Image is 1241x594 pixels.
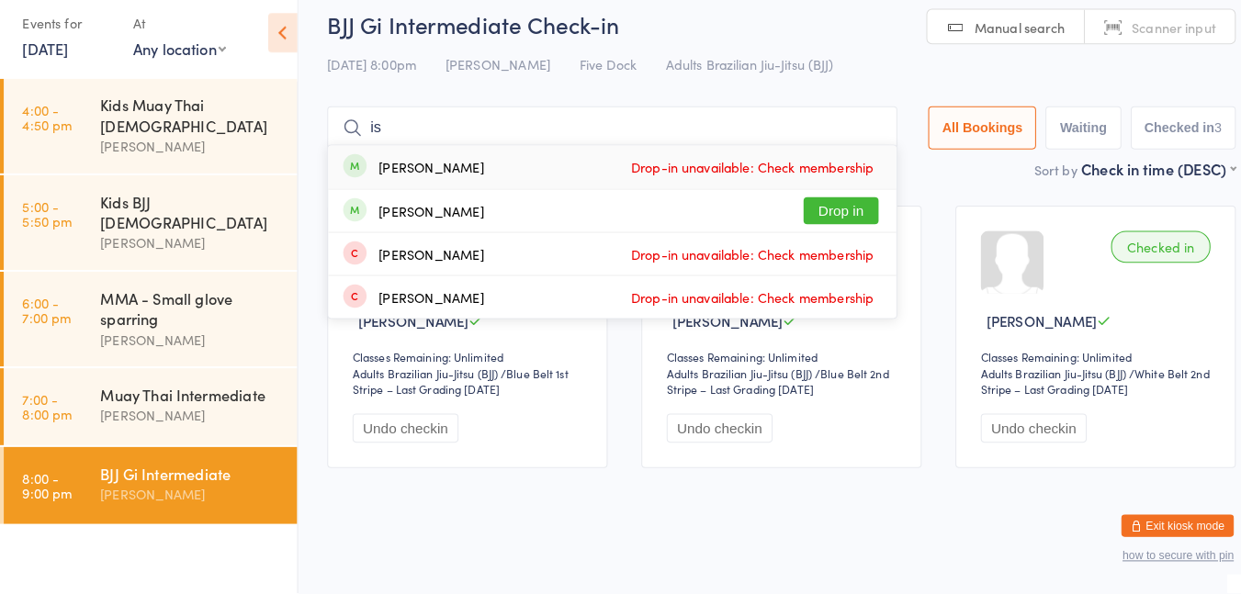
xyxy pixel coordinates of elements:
[373,169,476,184] div: [PERSON_NAME]
[615,248,863,275] span: Drop-in unavailable: Check membership
[322,66,410,84] span: [DATE] 8:00pm
[956,30,1045,49] span: Manual search
[1100,517,1211,539] button: Exit kiosk mode
[6,374,293,449] a: 7:00 -8:00 pmMuay Thai Intermediate[PERSON_NAME]
[100,335,277,356] div: [PERSON_NAME]
[24,474,73,503] time: 8:00 - 9:00 pm
[654,66,818,84] span: Adults Brazilian Jiu-Jitsu (BJJ)
[347,418,451,446] button: Undo checkin
[963,418,1066,446] button: Undo checkin
[655,370,797,386] div: Adults Brazilian Jiu-Jitsu (BJJ)
[24,397,73,426] time: 7:00 - 8:00 pm
[1061,168,1213,188] div: Check in time (DESC)
[100,241,277,262] div: [PERSON_NAME]
[100,146,277,167] div: [PERSON_NAME]
[438,66,541,84] span: [PERSON_NAME]
[322,117,881,159] input: Search
[132,50,223,71] div: Any location
[373,212,476,227] div: [PERSON_NAME]
[24,302,72,331] time: 6:00 - 7:00 pm
[373,254,476,269] div: [PERSON_NAME]
[570,66,626,84] span: Five Dock
[911,117,1018,159] button: All Bookings
[132,20,223,50] div: At
[322,21,1213,51] h2: BJJ Gi Intermediate Check-in
[100,466,277,487] div: BJJ Gi Intermediate
[24,50,69,71] a: [DATE]
[963,354,1193,370] div: Classes Remaining: Unlimited
[6,279,293,372] a: 6:00 -7:00 pmMMA - Small glove sparring[PERSON_NAME]
[24,207,73,237] time: 5:00 - 5:50 pm
[6,90,293,183] a: 4:00 -4:50 pmKids Muay Thai [DEMOGRAPHIC_DATA][PERSON_NAME]
[660,317,769,336] span: [PERSON_NAME]
[963,370,1105,386] div: Adults Brazilian Jiu-Jitsu (BJJ)
[1110,117,1213,159] button: Checked in3
[615,290,863,318] span: Drop-in unavailable: Check membership
[1026,117,1100,159] button: Waiting
[100,487,277,508] div: [PERSON_NAME]
[100,200,277,241] div: Kids BJJ [DEMOGRAPHIC_DATA]
[655,418,759,446] button: Undo checkin
[655,354,886,370] div: Classes Remaining: Unlimited
[347,370,490,386] div: Adults Brazilian Jiu-Jitsu (BJJ)
[100,295,277,335] div: MMA - Small glove sparring
[1111,30,1193,49] span: Scanner input
[373,297,476,311] div: [PERSON_NAME]
[347,354,578,370] div: Classes Remaining: Unlimited
[100,409,277,431] div: [PERSON_NAME]
[1101,551,1211,564] button: how to secure with pin
[24,113,73,142] time: 4:00 - 4:50 pm
[1191,130,1199,145] div: 3
[615,163,863,190] span: Drop-in unavailable: Check membership
[353,317,461,336] span: [PERSON_NAME]
[1015,170,1057,188] label: Sort by
[100,389,277,409] div: Muay Thai Intermediate
[1090,239,1188,270] div: Checked in
[6,185,293,277] a: 5:00 -5:50 pmKids BJJ [DEMOGRAPHIC_DATA][PERSON_NAME]
[6,451,293,526] a: 8:00 -9:00 pmBJJ Gi Intermediate[PERSON_NAME]
[100,106,277,146] div: Kids Muay Thai [DEMOGRAPHIC_DATA]
[968,317,1077,336] span: [PERSON_NAME]
[24,20,114,50] div: Events for
[789,206,863,232] button: Drop in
